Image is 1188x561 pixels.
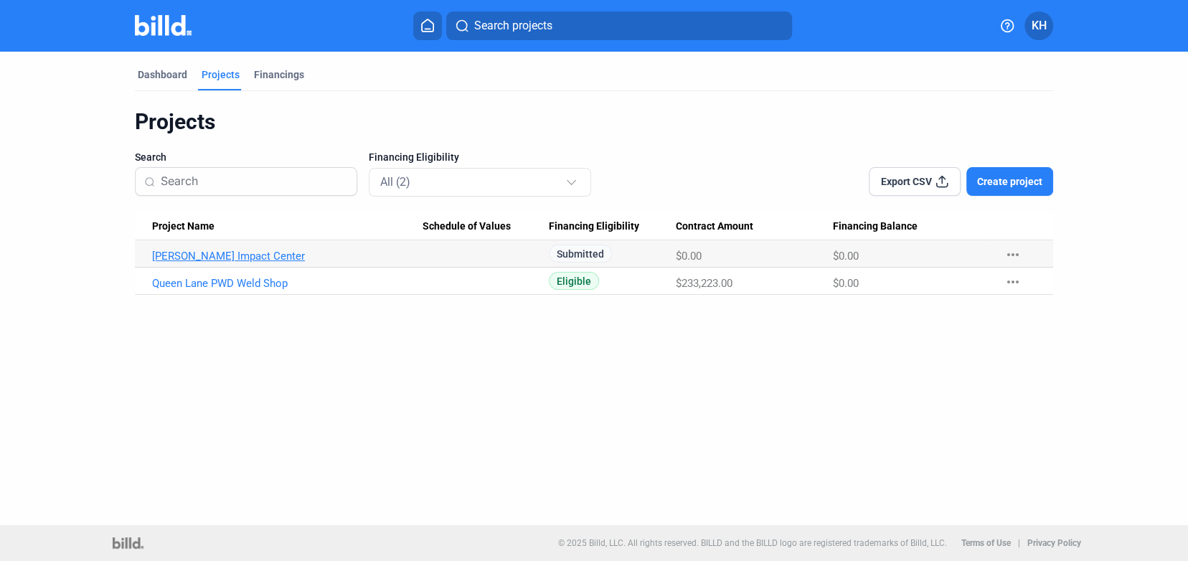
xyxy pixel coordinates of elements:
[380,175,410,189] mat-select-trigger: All (2)
[676,277,732,290] span: $233,223.00
[833,220,918,233] span: Financing Balance
[1004,246,1022,263] mat-icon: more_horiz
[138,67,187,82] div: Dashboard
[423,220,549,233] div: Schedule of Values
[369,150,459,164] span: Financing Eligibility
[446,11,792,40] button: Search projects
[881,174,932,189] span: Export CSV
[152,277,423,290] a: Queen Lane PWD Weld Shop
[473,17,552,34] span: Search projects
[135,108,1053,136] div: Projects
[961,538,1011,548] b: Terms of Use
[423,220,511,233] span: Schedule of Values
[135,15,192,36] img: Billd Company Logo
[254,67,304,82] div: Financings
[549,220,676,233] div: Financing Eligibility
[1018,538,1020,548] p: |
[833,220,990,233] div: Financing Balance
[833,277,859,290] span: $0.00
[135,150,166,164] span: Search
[869,167,961,196] button: Export CSV
[113,537,143,549] img: logo
[549,220,639,233] span: Financing Eligibility
[676,250,702,263] span: $0.00
[833,250,859,263] span: $0.00
[152,220,214,233] span: Project Name
[152,220,423,233] div: Project Name
[1024,11,1053,40] button: KH
[676,220,833,233] div: Contract Amount
[977,174,1042,189] span: Create project
[966,167,1053,196] button: Create project
[549,245,612,263] span: Submitted
[202,67,240,82] div: Projects
[161,166,348,197] input: Search
[1027,538,1081,548] b: Privacy Policy
[676,220,753,233] span: Contract Amount
[558,538,947,548] p: © 2025 Billd, LLC. All rights reserved. BILLD and the BILLD logo are registered trademarks of Bil...
[549,272,599,290] span: Eligible
[1032,17,1047,34] span: KH
[1004,273,1022,291] mat-icon: more_horiz
[152,250,423,263] a: [PERSON_NAME] Impact Center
